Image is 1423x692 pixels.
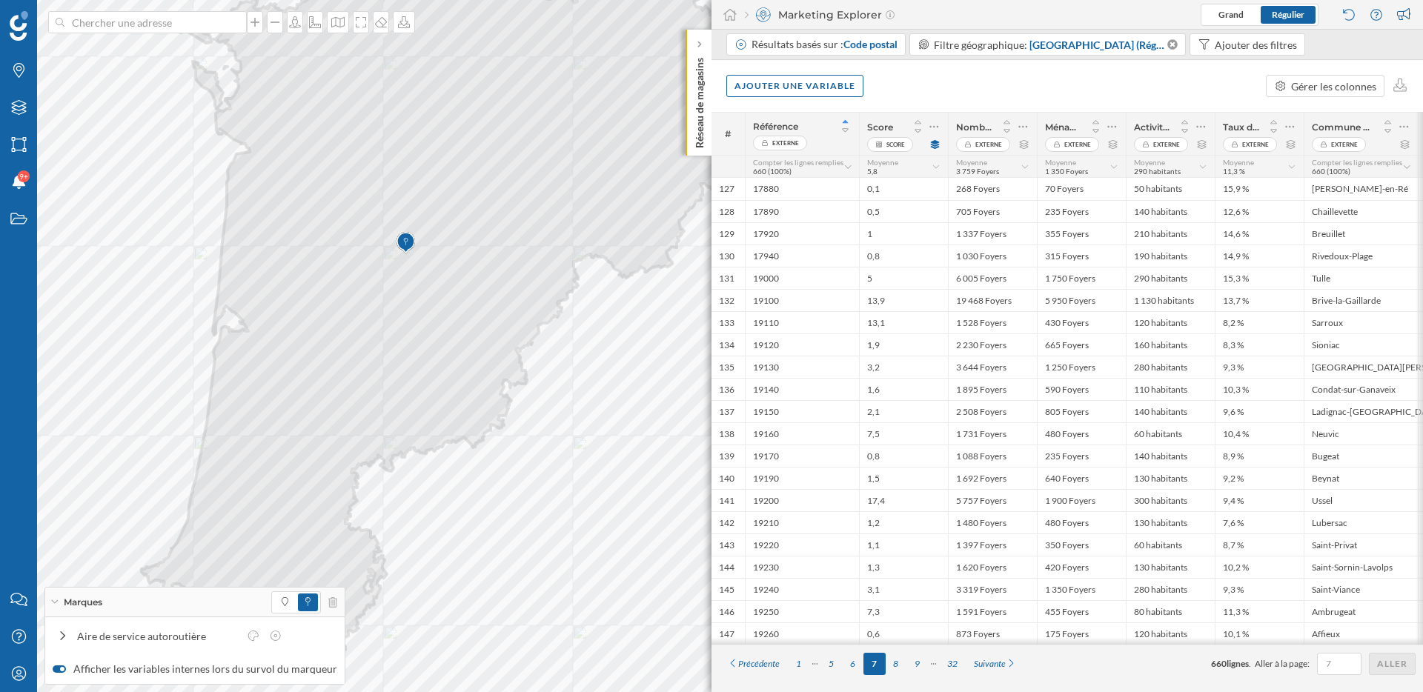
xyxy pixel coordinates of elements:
[948,489,1037,511] div: 5 757 Foyers
[745,533,859,556] div: 19220
[1215,600,1304,622] div: 11,3 %
[934,39,1027,51] span: Filtre géographique:
[948,244,1037,267] div: 1 030 Foyers
[753,167,792,176] span: 660 (100%)
[1223,122,1259,133] span: Taux de chômage
[753,121,798,132] span: Référence
[745,511,859,533] div: 19210
[1304,511,1418,533] div: Lubersac
[1126,267,1215,289] div: 290 habitants
[1223,167,1245,176] span: 11,3 %
[867,122,893,133] span: Score
[1037,289,1126,311] div: 5 950 Foyers
[859,311,948,333] div: 13,1
[753,158,843,167] span: Compter les lignes remplies
[1045,167,1088,176] span: 1 350 Foyers
[1321,656,1357,671] input: 7
[948,533,1037,556] div: 1 397 Foyers
[745,289,859,311] div: 19100
[956,158,987,167] span: Moyenne
[1218,9,1244,20] span: Grand
[1126,422,1215,445] div: 60 habitants
[772,136,799,150] span: Externe
[1126,489,1215,511] div: 300 habitants
[1304,622,1418,645] div: Affieux
[719,206,734,218] span: 128
[1304,467,1418,489] div: Beynat
[719,517,734,529] span: 142
[719,428,734,440] span: 138
[1304,378,1418,400] div: Condat-sur-Ganaveix
[859,267,948,289] div: 5
[956,167,999,176] span: 3 759 Foyers
[745,622,859,645] div: 19260
[1304,356,1418,378] div: [GEOGRAPHIC_DATA][PERSON_NAME]
[719,228,734,240] span: 129
[1215,200,1304,222] div: 12,6 %
[1215,622,1304,645] div: 10,1 %
[745,467,859,489] div: 19190
[1037,244,1126,267] div: 315 Foyers
[1126,578,1215,600] div: 280 habitants
[1215,422,1304,445] div: 10,4 %
[19,169,28,184] span: 9+
[859,467,948,489] div: 1,5
[1037,600,1126,622] div: 455 Foyers
[1064,137,1091,152] span: Externe
[1037,378,1126,400] div: 590 Foyers
[64,596,102,609] span: Marques
[1037,445,1126,467] div: 235 Foyers
[867,158,898,167] span: Moyenne
[859,533,948,556] div: 1,1
[719,384,734,396] span: 136
[1126,178,1215,200] div: 50 habitants
[719,562,734,573] span: 144
[1312,158,1402,167] span: Compter les lignes remplies
[1126,445,1215,467] div: 140 habitants
[948,222,1037,244] div: 1 337 Foyers
[1312,167,1350,176] span: 660 (100%)
[719,273,734,285] span: 131
[745,489,859,511] div: 19200
[745,422,859,445] div: 19160
[1331,137,1358,152] span: Externe
[719,606,734,618] span: 146
[1134,122,1170,133] span: Activité des résidents: Artisan, commerçant ou entreprise
[1215,244,1304,267] div: 14,9 %
[1215,489,1304,511] div: 9,4 %
[1126,467,1215,489] div: 130 habitants
[719,628,734,640] span: 147
[1304,533,1418,556] div: Saint-Privat
[1045,158,1076,167] span: Moyenne
[948,511,1037,533] div: 1 480 Foyers
[1126,311,1215,333] div: 120 habitants
[719,450,734,462] span: 139
[719,250,734,262] span: 130
[1215,356,1304,378] div: 9,3 %
[719,362,734,373] span: 135
[1037,578,1126,600] div: 1 350 Foyers
[859,222,948,244] div: 1
[859,200,948,222] div: 0,5
[1304,600,1418,622] div: Ambrugeat
[886,137,905,152] span: Score
[948,378,1037,400] div: 1 895 Foyers
[745,445,859,467] div: 19170
[1215,178,1304,200] div: 15,9 %
[719,406,734,418] span: 137
[1312,122,1373,133] span: Commune Sans Arrondissements
[859,600,948,622] div: 7,3
[859,356,948,378] div: 3,2
[859,400,948,422] div: 2,1
[948,445,1037,467] div: 1 088 Foyers
[1255,657,1310,671] span: Aller à la page:
[1037,178,1126,200] div: 70 Foyers
[719,127,737,141] span: #
[1304,445,1418,467] div: Bugeat
[948,578,1037,600] div: 3 319 Foyers
[719,495,734,507] span: 141
[1037,467,1126,489] div: 640 Foyers
[948,178,1037,200] div: 268 Foyers
[948,600,1037,622] div: 1 591 Foyers
[745,267,859,289] div: 19000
